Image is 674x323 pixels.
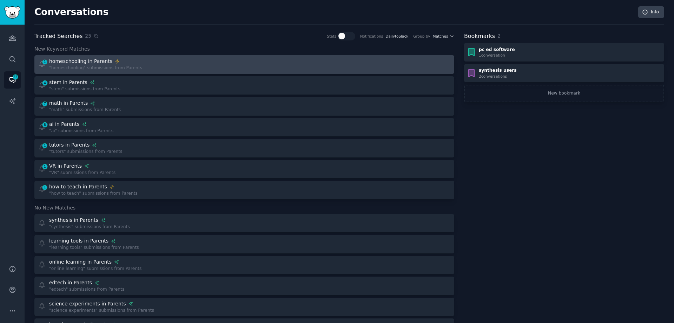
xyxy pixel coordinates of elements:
div: tutors in Parents [49,141,90,149]
a: 23 [4,71,21,89]
div: synthesis users [479,67,517,74]
span: 4 [42,80,48,85]
span: New Keyword Matches [34,45,90,53]
div: "how to teach" submissions from Parents [49,190,138,197]
div: "science experiments" submissions from Parents [49,308,154,314]
div: "tutors" submissions from Parents [49,149,122,155]
a: edtech in Parents"edtech" submissions from Parents [34,277,454,295]
a: 1how to teach in Parents"how to teach" submissions from Parents [34,181,454,199]
h2: Bookmarks [464,32,495,41]
a: online learning in Parents"online learning" submissions from Parents [34,256,454,274]
div: "online learning" submissions from Parents [49,266,141,272]
div: "math" submissions from Parents [49,107,121,113]
a: pc ed software1conversation [464,43,664,62]
div: pc ed software [479,47,515,53]
div: "synthesis" submissions from Parents [49,224,130,230]
div: synthesis in Parents [49,217,98,224]
a: 1VR in Parents"VR" submissions from Parents [34,160,454,179]
div: "learning tools" submissions from Parents [49,245,139,251]
a: 4stem in Parents"stem" submissions from Parents [34,76,454,95]
div: Stats [327,34,336,39]
div: "ai" submissions from Parents [49,128,113,134]
a: DailytoSlack [385,34,408,38]
span: 7 [42,101,48,106]
a: 1tutors in Parents"tutors" submissions from Parents [34,139,454,157]
span: 1 [42,59,48,64]
span: Matches [433,34,448,39]
a: 7math in Parents"math" submissions from Parents [34,97,454,116]
div: online learning in Parents [49,258,112,266]
span: 2 [497,33,501,39]
div: "stem" submissions from Parents [49,86,120,92]
a: Info [638,6,664,18]
div: stem in Parents [49,79,87,86]
div: 1 conversation [479,53,515,58]
span: No New Matches [34,204,75,212]
a: synthesis users2conversations [464,64,664,83]
div: "edtech" submissions from Parents [49,286,124,293]
button: Matches [433,34,454,39]
div: science experiments in Parents [49,300,126,308]
span: 25 [85,32,91,40]
div: how to teach in Parents [49,183,107,190]
div: "homeschooling" submissions from Parents [49,65,142,71]
div: homeschooling in Parents [49,58,112,65]
div: Group by [413,34,430,39]
h2: Tracked Searches [34,32,82,41]
a: New bookmark [464,85,664,102]
div: learning tools in Parents [49,237,108,245]
a: synthesis in Parents"synthesis" submissions from Parents [34,214,454,233]
img: GummySearch logo [4,6,20,19]
span: 8 [42,122,48,127]
div: ai in Parents [49,121,79,128]
div: "VR" submissions from Parents [49,170,115,176]
span: 23 [12,75,19,79]
span: 1 [42,185,48,190]
div: Notifications [360,34,383,39]
span: 1 [42,164,48,169]
div: math in Parents [49,99,88,107]
a: 8ai in Parents"ai" submissions from Parents [34,118,454,137]
div: edtech in Parents [49,279,92,286]
span: 1 [42,143,48,148]
a: science experiments in Parents"science experiments" submissions from Parents [34,298,454,316]
a: learning tools in Parents"learning tools" submissions from Parents [34,235,454,253]
a: 1homeschooling in Parents"homeschooling" submissions from Parents [34,55,454,74]
div: VR in Parents [49,162,82,170]
div: 2 conversation s [479,74,517,79]
h2: Conversations [34,7,108,18]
